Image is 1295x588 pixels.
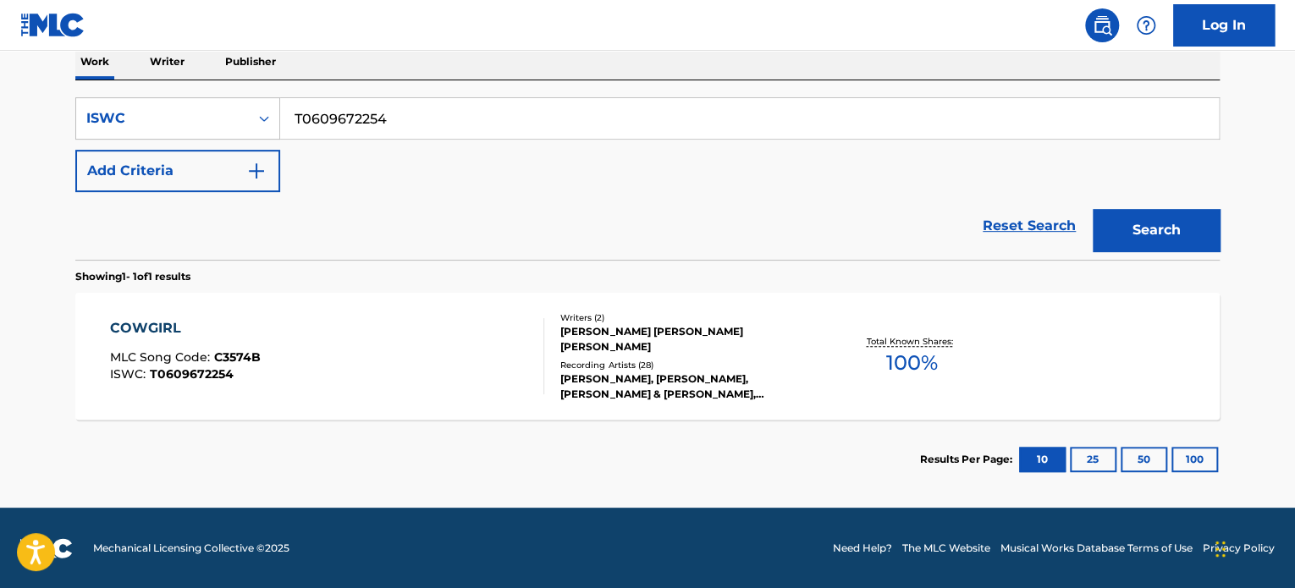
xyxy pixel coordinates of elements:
p: Writer [145,44,190,80]
a: Need Help? [833,541,892,556]
form: Search Form [75,97,1220,260]
img: 9d2ae6d4665cec9f34b9.svg [246,161,267,181]
div: Drag [1215,524,1226,574]
button: Add Criteria [75,150,280,192]
p: Results Per Page: [920,452,1017,467]
iframe: Chat Widget [1210,507,1295,588]
button: 100 [1171,447,1218,472]
img: help [1136,15,1156,36]
p: Total Known Shares: [866,335,956,348]
img: search [1092,15,1112,36]
div: ISWC [86,108,239,129]
div: Help [1129,8,1163,42]
a: Musical Works Database Terms of Use [1000,541,1193,556]
button: Search [1093,209,1220,251]
span: ISWC : [110,366,150,382]
p: Showing 1 - 1 of 1 results [75,269,190,284]
img: logo [20,538,73,558]
button: 50 [1121,447,1167,472]
div: COWGIRL [110,318,261,338]
div: [PERSON_NAME], [PERSON_NAME], [PERSON_NAME] & [PERSON_NAME], [PERSON_NAME] & [PERSON_NAME], [PERS... [560,371,816,402]
a: The MLC Website [902,541,990,556]
a: COWGIRLMLC Song Code:C3574BISWC:T0609672254Writers (2)[PERSON_NAME] [PERSON_NAME] [PERSON_NAME]Re... [75,293,1220,420]
p: Work [75,44,114,80]
button: 10 [1019,447,1066,472]
span: T0609672254 [150,366,234,382]
div: Recording Artists ( 28 ) [560,359,816,371]
a: Public Search [1085,8,1119,42]
div: [PERSON_NAME] [PERSON_NAME] [PERSON_NAME] [560,324,816,354]
div: Writers ( 2 ) [560,311,816,324]
span: Mechanical Licensing Collective © 2025 [93,541,289,556]
a: Reset Search [974,207,1084,245]
span: 100 % [885,348,937,378]
p: Publisher [220,44,281,80]
button: 25 [1070,447,1116,472]
img: MLC Logo [20,13,85,37]
span: C3574B [214,349,261,365]
a: Privacy Policy [1203,541,1275,556]
a: Log In [1173,4,1275,47]
span: MLC Song Code : [110,349,214,365]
